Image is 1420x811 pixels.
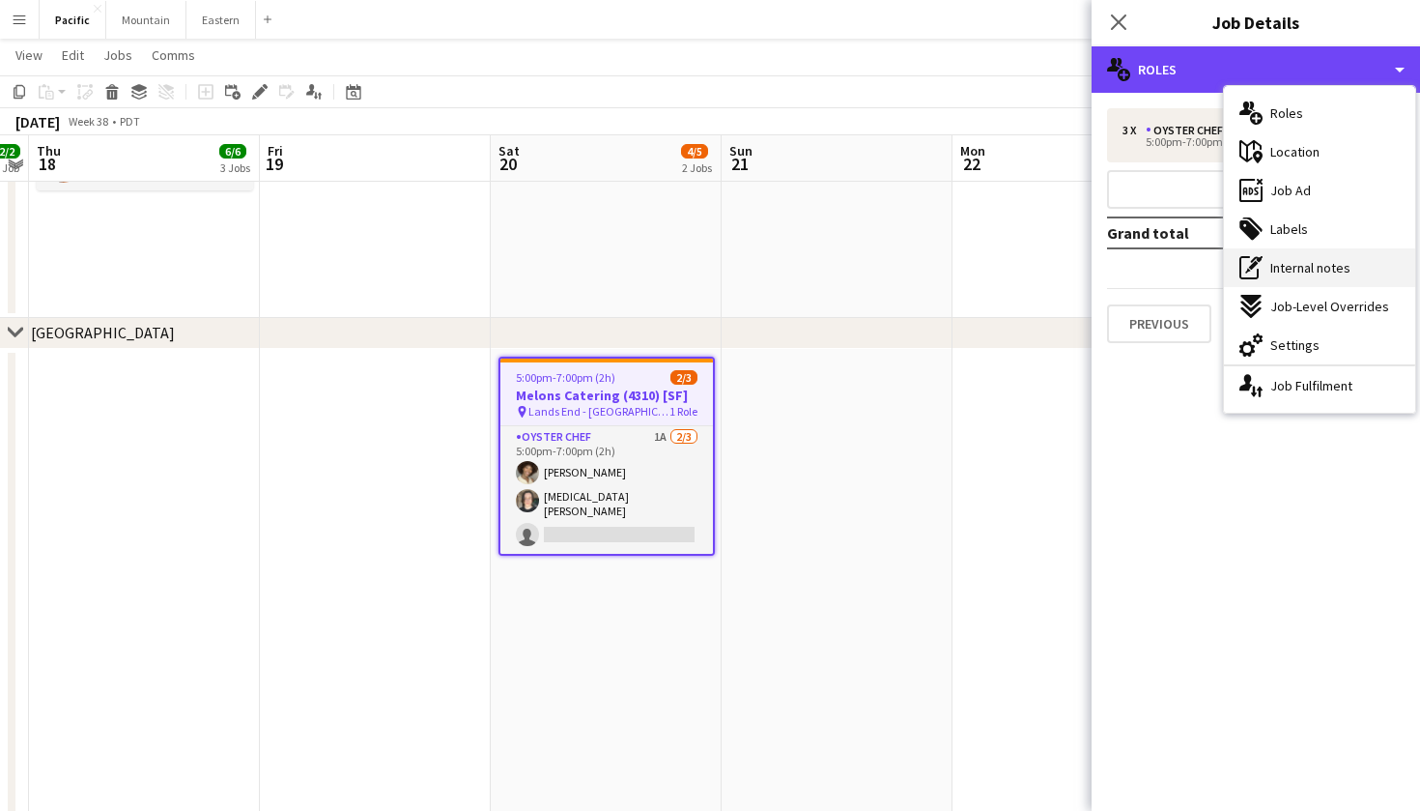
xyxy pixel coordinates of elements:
[496,153,520,175] span: 20
[54,43,92,68] a: Edit
[957,153,985,175] span: 22
[1270,259,1350,276] span: Internal notes
[265,153,283,175] span: 19
[103,46,132,64] span: Jobs
[37,142,61,159] span: Thu
[64,114,112,129] span: Week 38
[1270,298,1389,315] span: Job-Level Overrides
[500,426,713,554] app-card-role: Oyster Chef1A2/35:00pm-7:00pm (2h)[PERSON_NAME][MEDICAL_DATA][PERSON_NAME]
[34,153,61,175] span: 18
[1270,336,1320,354] span: Settings
[31,323,175,342] div: [GEOGRAPHIC_DATA]
[1270,143,1320,160] span: Location
[268,142,283,159] span: Fri
[120,114,140,129] div: PDT
[528,404,669,419] span: Lands End - [GEOGRAPHIC_DATA] Lot
[682,160,712,175] div: 2 Jobs
[40,1,106,39] button: Pacific
[96,43,140,68] a: Jobs
[1107,304,1211,343] button: Previous
[15,112,60,131] div: [DATE]
[144,43,203,68] a: Comms
[1092,46,1420,93] div: Roles
[1092,10,1420,35] h3: Job Details
[220,160,250,175] div: 3 Jobs
[500,387,713,404] h3: Melons Catering (4310) [SF]
[729,142,753,159] span: Sun
[516,370,615,385] span: 5:00pm-7:00pm (2h)
[960,142,985,159] span: Mon
[1107,170,1405,209] button: Add role
[219,144,246,159] span: 6/6
[1107,217,1291,248] td: Grand total
[726,153,753,175] span: 21
[681,144,708,159] span: 4/5
[106,1,186,39] button: Mountain
[1270,182,1311,199] span: Job Ad
[1146,124,1231,137] div: Oyster Chef
[15,46,43,64] span: View
[152,46,195,64] span: Comms
[62,46,84,64] span: Edit
[498,142,520,159] span: Sat
[1122,137,1369,147] div: 5:00pm-7:00pm (2h)
[498,357,715,556] app-job-card: 5:00pm-7:00pm (2h)2/3Melons Catering (4310) [SF] Lands End - [GEOGRAPHIC_DATA] Lot1 RoleOyster Ch...
[670,370,697,385] span: 2/3
[1270,104,1303,122] span: Roles
[1270,220,1308,238] span: Labels
[1122,124,1146,137] div: 3 x
[669,404,697,419] span: 1 Role
[8,43,50,68] a: View
[186,1,256,39] button: Eastern
[1224,366,1415,405] div: Job Fulfilment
